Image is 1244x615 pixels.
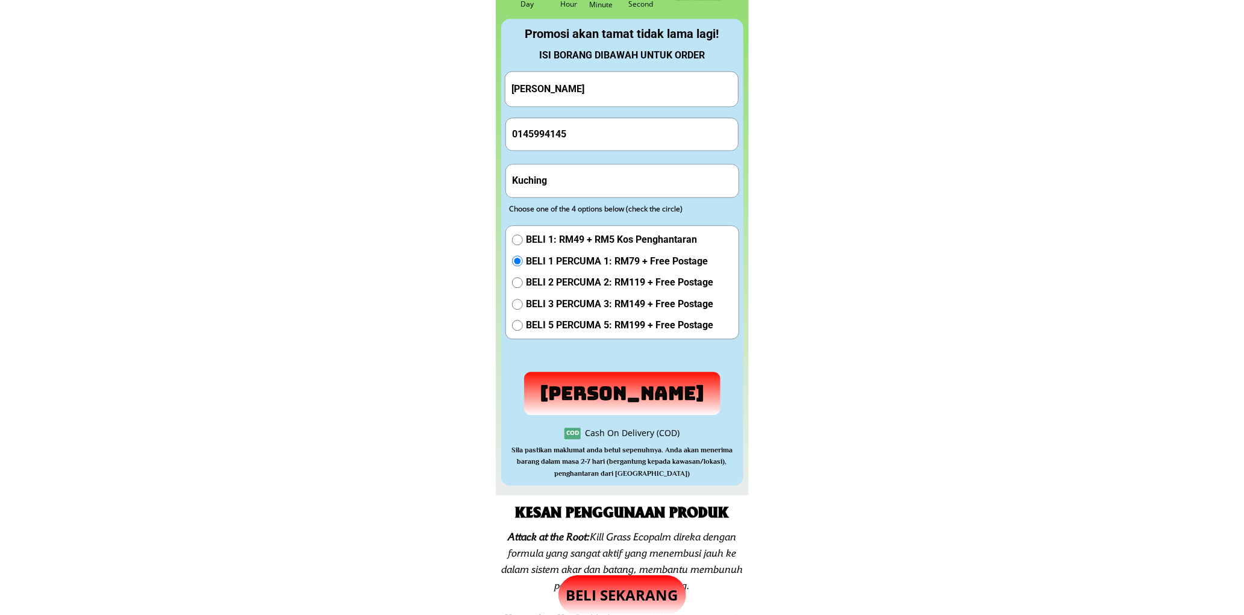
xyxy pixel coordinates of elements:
[509,203,713,214] div: Choose one of the 4 options below (check the circle)
[505,445,739,479] h3: Sila pastikan maklumat anda betul sepenuhnya. Anda akan menerima barang dalam masa 2-7 hari (berg...
[526,317,713,333] span: BELI 5 PERCUMA 5: RM199 + Free Postage
[509,118,736,150] input: Phone Number/ Nombor Telefon
[502,48,743,63] div: ISI BORANG DIBAWAH UNTUK ORDER
[526,296,713,312] span: BELI 3 PERCUMA 3: RM149 + Free Postage
[564,428,581,437] h3: COD
[503,499,741,522] h2: KESAN PENGGUNAAN PRODUK
[502,24,743,43] div: Promosi akan tamat tidak lama lagi!
[585,426,680,440] div: Cash On Delivery (COD)
[558,575,686,615] p: BELI SEKARANG
[526,275,713,290] span: BELI 2 PERCUMA 2: RM119 + Free Postage
[522,371,722,415] p: [PERSON_NAME]
[508,529,590,543] span: Attack at the Root:
[509,164,736,196] input: Address(Ex: 52 Jalan Wirawati 7, Maluri, 55100 Kuala Lumpur)
[526,254,713,269] span: BELI 1 PERCUMA 1: RM79 + Free Postage
[508,72,735,106] input: Your Full Name/ Nama Penuh
[526,232,713,248] span: BELI 1: RM49 + RM5 Kos Penghantaran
